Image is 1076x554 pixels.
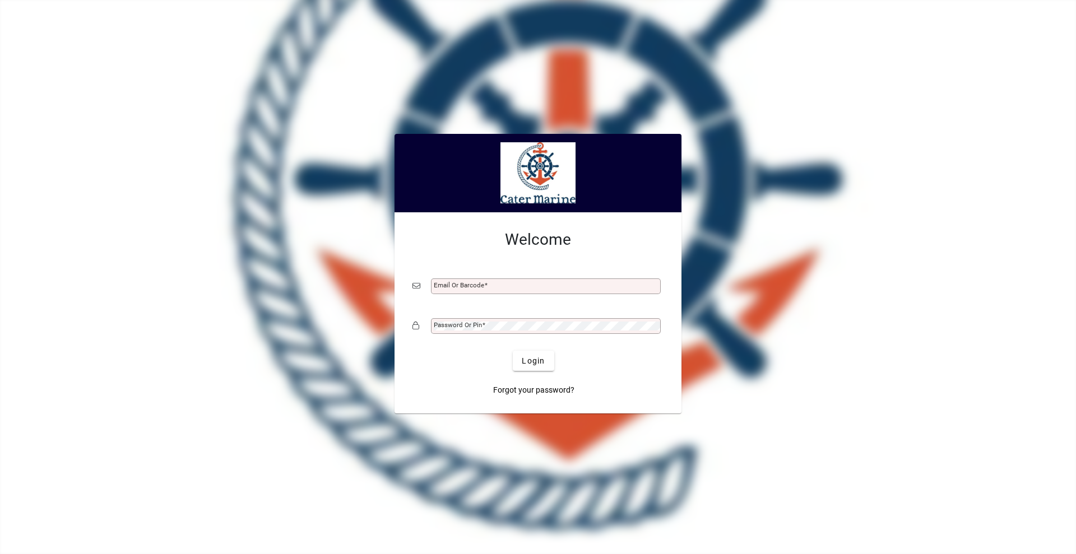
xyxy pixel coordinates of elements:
[434,281,484,289] mat-label: Email or Barcode
[489,380,579,400] a: Forgot your password?
[434,321,482,329] mat-label: Password or Pin
[522,355,545,367] span: Login
[493,384,574,396] span: Forgot your password?
[513,351,554,371] button: Login
[412,230,664,249] h2: Welcome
